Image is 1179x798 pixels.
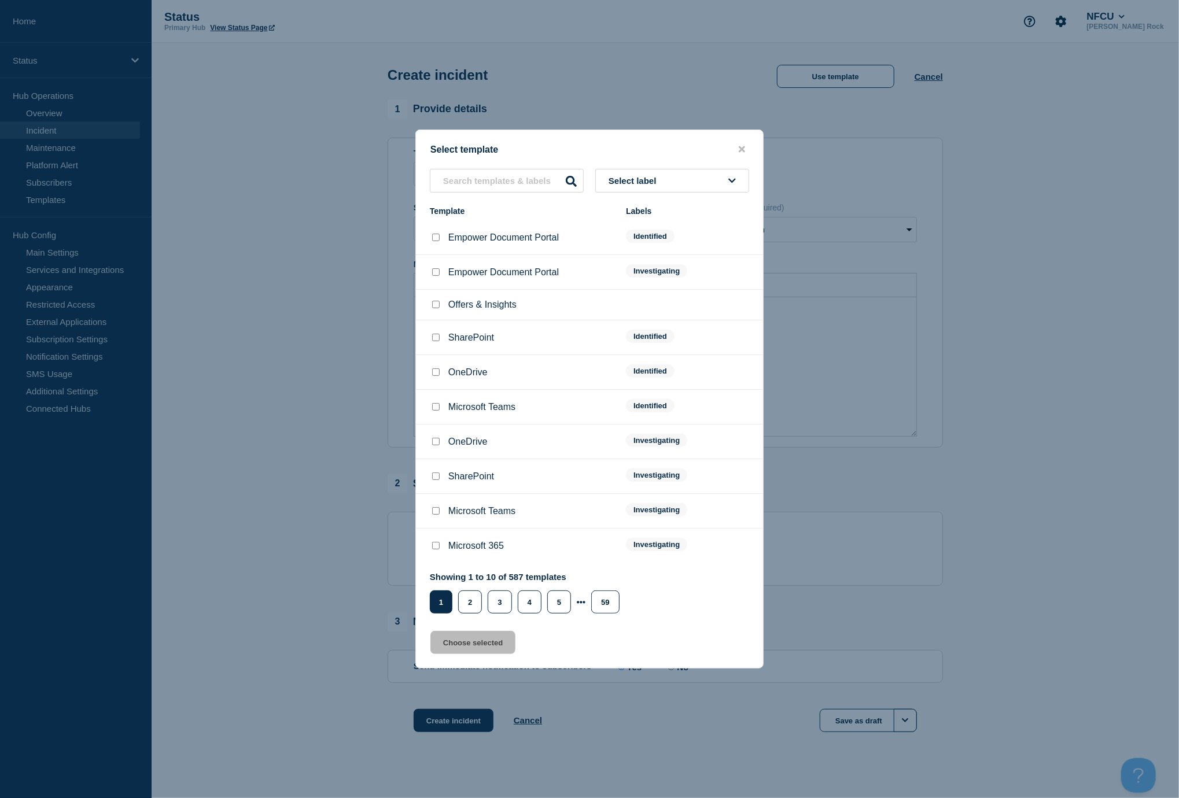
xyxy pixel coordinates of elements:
button: 1 [430,590,452,614]
p: SharePoint [448,332,494,343]
div: Select template [416,144,763,155]
button: 59 [591,590,619,614]
p: Showing 1 to 10 of 587 templates [430,572,625,582]
input: Offers & Insights checkbox [432,301,440,308]
span: Investigating [626,468,687,482]
p: Microsoft Teams [448,402,515,412]
span: Investigating [626,503,687,516]
input: Empower Document Portal checkbox [432,234,440,241]
input: Microsoft 365 checkbox [432,542,440,549]
span: Investigating [626,264,687,278]
span: Identified [626,230,675,243]
button: close button [735,144,749,155]
p: Offers & Insights [448,300,517,310]
span: Investigating [626,434,687,447]
p: OneDrive [448,437,488,447]
input: SharePoint checkbox [432,334,440,341]
input: Empower Document Portal checkbox [432,268,440,276]
span: Identified [626,330,675,343]
input: SharePoint checkbox [432,472,440,480]
input: Microsoft Teams checkbox [432,403,440,411]
button: 4 [518,590,541,614]
p: Microsoft Teams [448,506,515,516]
span: Identified [626,399,675,412]
input: OneDrive checkbox [432,368,440,376]
button: Choose selected [430,631,515,654]
span: Identified [626,364,675,378]
button: 2 [458,590,482,614]
button: 5 [547,590,571,614]
p: Empower Document Portal [448,232,559,243]
p: SharePoint [448,471,494,482]
button: 3 [488,590,511,614]
input: Microsoft Teams checkbox [432,507,440,515]
input: OneDrive checkbox [432,438,440,445]
span: Investigating [626,538,687,551]
div: Labels [626,206,749,216]
span: Select label [609,176,661,186]
div: Template [430,206,614,216]
p: Empower Document Portal [448,267,559,278]
input: Search templates & labels [430,169,584,193]
p: OneDrive [448,367,488,378]
button: Select label [595,169,749,193]
p: Microsoft 365 [448,541,504,551]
